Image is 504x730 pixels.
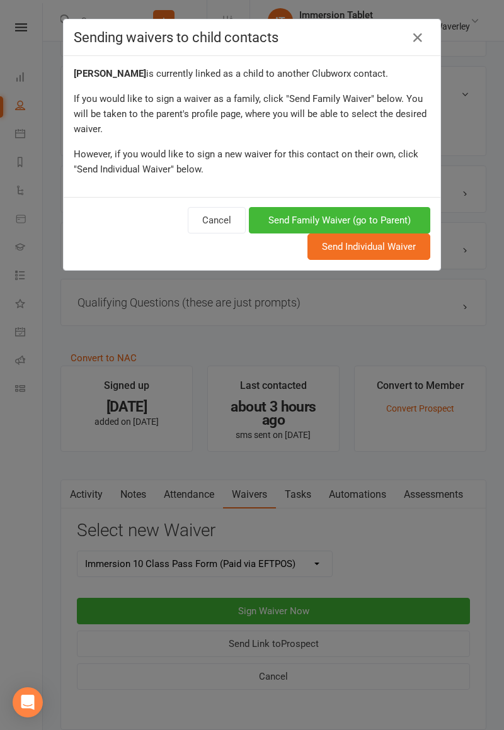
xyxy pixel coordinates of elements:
[74,30,430,45] h4: Sending waivers to child contacts
[408,28,428,48] a: Close
[74,68,146,79] strong: [PERSON_NAME]
[13,687,43,717] div: Open Intercom Messenger
[249,207,430,233] button: Send Family Waiver (go to Parent)
[307,233,430,260] button: Send Individual Waiver
[74,147,430,177] div: However, if you would like to sign a new waiver for this contact on their own, click "Send Indivi...
[74,91,430,137] div: If you would like to sign a waiver as a family, click "Send Family Waiver" below. You will be tak...
[74,66,430,81] div: is currently linked as a child to another Clubworx contact.
[188,207,246,233] button: Cancel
